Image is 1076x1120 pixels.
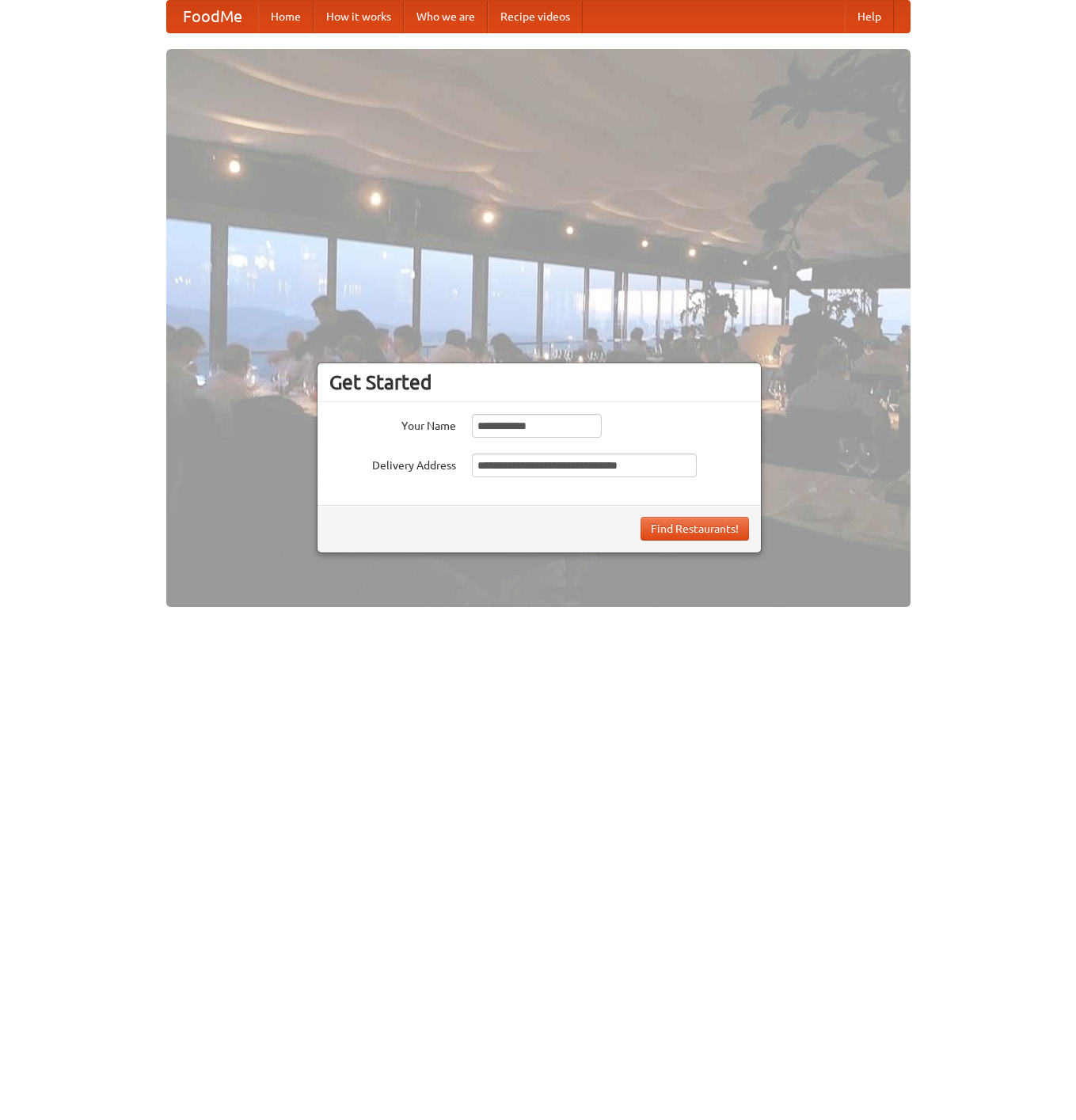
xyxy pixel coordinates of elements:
a: Recipe videos [488,1,583,32]
a: How it works [314,1,404,32]
button: Find Restaurants! [641,517,749,541]
label: Your Name [329,414,456,434]
a: FoodMe [167,1,258,32]
h3: Get Started [329,370,749,394]
a: Who we are [404,1,488,32]
a: Help [845,1,894,32]
a: Home [258,1,314,32]
label: Delivery Address [329,454,456,473]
